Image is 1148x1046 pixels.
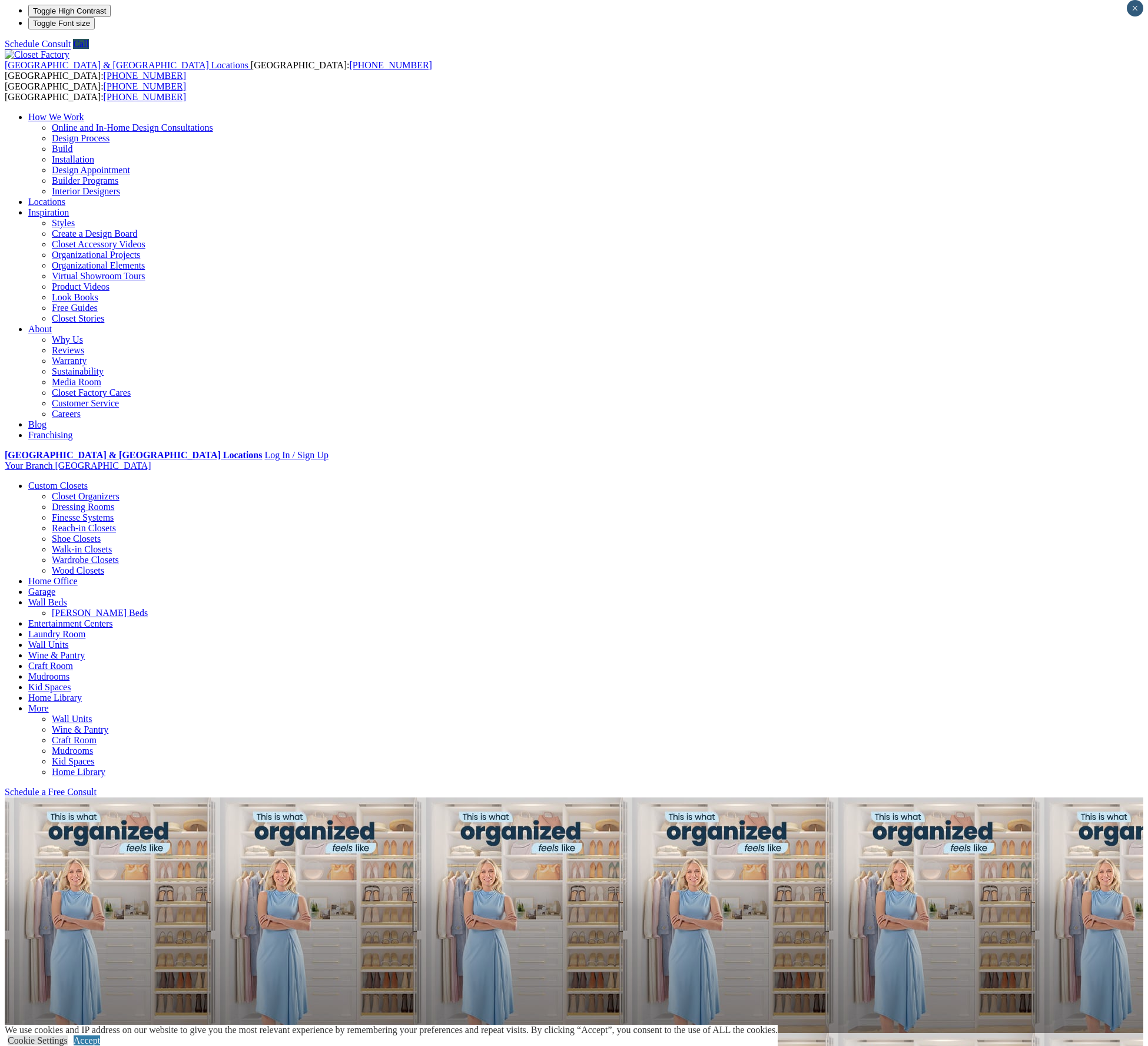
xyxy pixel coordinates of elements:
a: Call [73,39,89,49]
button: Toggle High Contrast [28,5,111,17]
a: Custom Closets [28,481,88,491]
a: Walk-in Closets [52,544,112,554]
a: Your Branch [GEOGRAPHIC_DATA] [5,461,151,471]
span: Toggle Font size [33,19,90,28]
div: We use cookies and IP address on our website to give you the most relevant experience by remember... [5,1025,778,1035]
a: How We Work [28,112,84,122]
a: Closet Factory Cares [52,388,131,398]
a: Virtual Showroom Tours [52,271,145,281]
a: Wardrobe Closets [52,555,119,565]
a: Organizational Projects [52,250,140,260]
a: Laundry Room [28,629,85,639]
a: [PHONE_NUMBER] [349,60,432,70]
a: Product Videos [52,282,110,292]
a: Design Appointment [52,165,130,175]
a: Locations [28,197,65,207]
a: Design Process [52,133,110,143]
a: Blog [28,419,47,429]
a: Mudrooms [52,746,93,756]
a: Mudrooms [28,671,69,681]
a: [PHONE_NUMBER] [104,92,186,102]
a: Finesse Systems [52,512,114,522]
a: Online and In-Home Design Consultations [52,123,213,133]
a: [PERSON_NAME] Beds [52,608,148,618]
a: Wine & Pantry [52,724,108,734]
a: Kid Spaces [28,682,71,692]
span: [GEOGRAPHIC_DATA] & [GEOGRAPHIC_DATA] Locations [5,60,248,70]
a: Schedule a Free Consult (opens a dropdown menu) [5,787,97,797]
a: Shoe Closets [52,534,101,544]
a: Interior Designers [52,186,120,196]
a: Wall Beds [28,597,67,607]
span: [GEOGRAPHIC_DATA] [55,461,151,471]
a: [GEOGRAPHIC_DATA] & [GEOGRAPHIC_DATA] Locations [5,450,262,460]
a: Accept [74,1035,100,1045]
a: Sustainability [52,366,104,376]
a: Why Us [52,335,83,345]
a: Organizational Elements [52,260,145,270]
span: Your Branch [5,461,52,471]
a: Closet Accessory Videos [52,239,145,249]
a: Create a Design Board [52,229,137,239]
a: Installation [52,154,94,164]
a: [PHONE_NUMBER] [104,81,186,91]
img: Closet Factory [5,49,69,60]
a: Home Library [52,767,105,777]
a: Look Books [52,292,98,302]
a: Inspiration [28,207,69,217]
a: Reviews [52,345,84,355]
a: Closet Stories [52,313,104,323]
a: Media Room [52,377,101,387]
a: [GEOGRAPHIC_DATA] & [GEOGRAPHIC_DATA] Locations [5,60,251,70]
a: Kid Spaces [52,756,94,766]
a: Careers [52,409,81,419]
a: Cookie Settings [8,1035,68,1045]
a: About [28,324,52,334]
a: Schedule Consult [5,39,71,49]
a: Build [52,144,73,154]
a: Home Office [28,576,78,586]
a: Builder Programs [52,176,118,186]
a: Craft Room [52,735,97,745]
span: [GEOGRAPHIC_DATA]: [GEOGRAPHIC_DATA]: [5,60,432,81]
a: Wall Units [28,640,68,650]
a: Styles [52,218,75,228]
span: Toggle High Contrast [33,6,106,15]
a: Entertainment Centers [28,618,113,628]
a: Dressing Rooms [52,502,114,512]
a: Wood Closets [52,565,104,575]
a: Wine & Pantry [28,650,85,660]
button: Toggle Font size [28,17,95,29]
a: Home Library [28,693,82,703]
a: Warranty [52,356,87,366]
a: Reach-in Closets [52,523,116,533]
a: Wall Units [52,714,92,724]
a: Garage [28,587,55,597]
span: [GEOGRAPHIC_DATA]: [GEOGRAPHIC_DATA]: [5,81,186,102]
a: Free Guides [52,303,98,313]
a: Log In / Sign Up [264,450,328,460]
a: Craft Room [28,661,73,671]
a: Franchising [28,430,73,440]
a: Customer Service [52,398,119,408]
a: More menu text will display only on big screen [28,703,49,713]
a: [PHONE_NUMBER] [104,71,186,81]
a: Closet Organizers [52,491,120,501]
